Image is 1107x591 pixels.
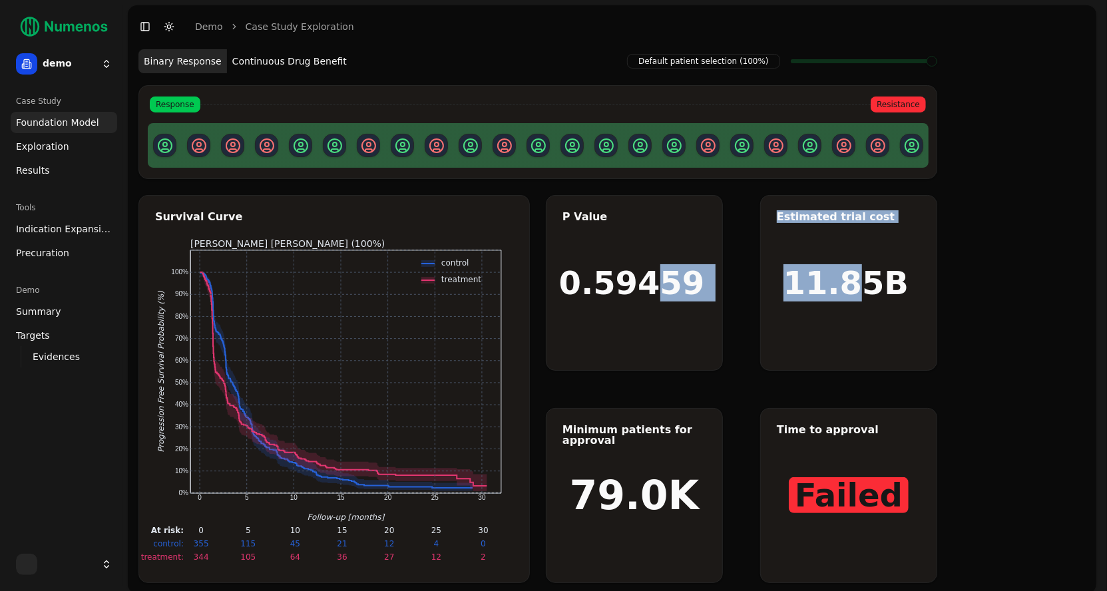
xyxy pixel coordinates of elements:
text: 50% [175,379,188,386]
a: Indication Expansion [11,218,117,240]
text: Progression Free Survival Probability (%) [156,291,166,453]
img: Numenos [11,11,117,43]
text: 45 [290,539,300,548]
text: 0 [198,494,202,501]
text: [PERSON_NAME] [PERSON_NAME] (100%) [190,238,385,249]
span: Foundation Model [16,116,99,129]
text: 64 [290,552,300,562]
text: 30% [175,423,188,431]
text: 12 [384,539,394,548]
text: 80% [175,313,188,320]
text: 10% [175,467,188,475]
text: 4 [434,539,439,548]
text: treatment: [141,552,184,562]
h1: 0.59459 [559,267,705,299]
span: Results [16,164,50,177]
text: 20 [384,526,394,535]
text: control [441,258,469,268]
text: 36 [337,552,347,562]
h1: 11.85B [783,267,909,299]
text: 15 [337,494,345,501]
text: 40% [175,401,188,408]
span: demo [43,58,96,70]
span: Resistance [871,97,926,112]
button: Continuous Drug Benefit [227,49,352,73]
span: Exploration [16,140,69,153]
span: Response [150,97,200,112]
text: 0 [481,539,486,548]
text: 20% [175,445,188,453]
text: 2 [481,552,486,562]
a: Precuration [11,242,117,264]
text: 0 [198,526,204,535]
button: Binary Response [138,49,227,73]
text: 90% [175,291,188,298]
text: 0% [179,489,189,496]
span: Failed [789,477,909,513]
text: 70% [175,335,188,342]
a: Evidences [27,347,101,366]
text: control: [153,539,184,548]
text: 5 [245,494,249,501]
span: Precuration [16,246,69,260]
text: 115 [240,539,256,548]
a: Summary [11,301,117,322]
text: 105 [240,552,256,562]
div: Survival Curve [155,212,513,222]
text: 10 [290,526,300,535]
span: Evidences [33,350,80,363]
text: 30 [479,494,487,501]
text: 60% [175,357,188,364]
text: treatment [441,275,481,284]
button: demo [11,48,117,80]
nav: breadcrumb [195,20,354,33]
text: 30 [478,526,488,535]
a: Targets [11,325,117,346]
text: 20 [384,494,392,501]
span: Targets [16,329,50,342]
text: 25 [431,526,441,535]
a: Results [11,160,117,181]
a: Exploration [11,136,117,157]
text: 21 [337,539,347,548]
a: demo [195,20,223,33]
span: Indication Expansion [16,222,112,236]
text: 10 [290,494,298,501]
text: 355 [194,539,209,548]
text: At risk: [151,526,184,535]
text: 5 [246,526,251,535]
span: Summary [16,305,61,318]
text: 100% [171,268,188,276]
span: Default patient selection (100%) [627,54,780,69]
text: 15 [337,526,347,535]
text: 27 [384,552,394,562]
a: Foundation Model [11,112,117,133]
div: Demo [11,280,117,301]
div: Case Study [11,91,117,112]
div: Tools [11,197,117,218]
text: 25 [431,494,439,501]
text: 344 [194,552,209,562]
text: 12 [431,552,441,562]
text: Follow-up [months] [308,512,385,522]
h1: 79.0K [570,475,700,515]
a: Case Study Exploration [246,20,354,33]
